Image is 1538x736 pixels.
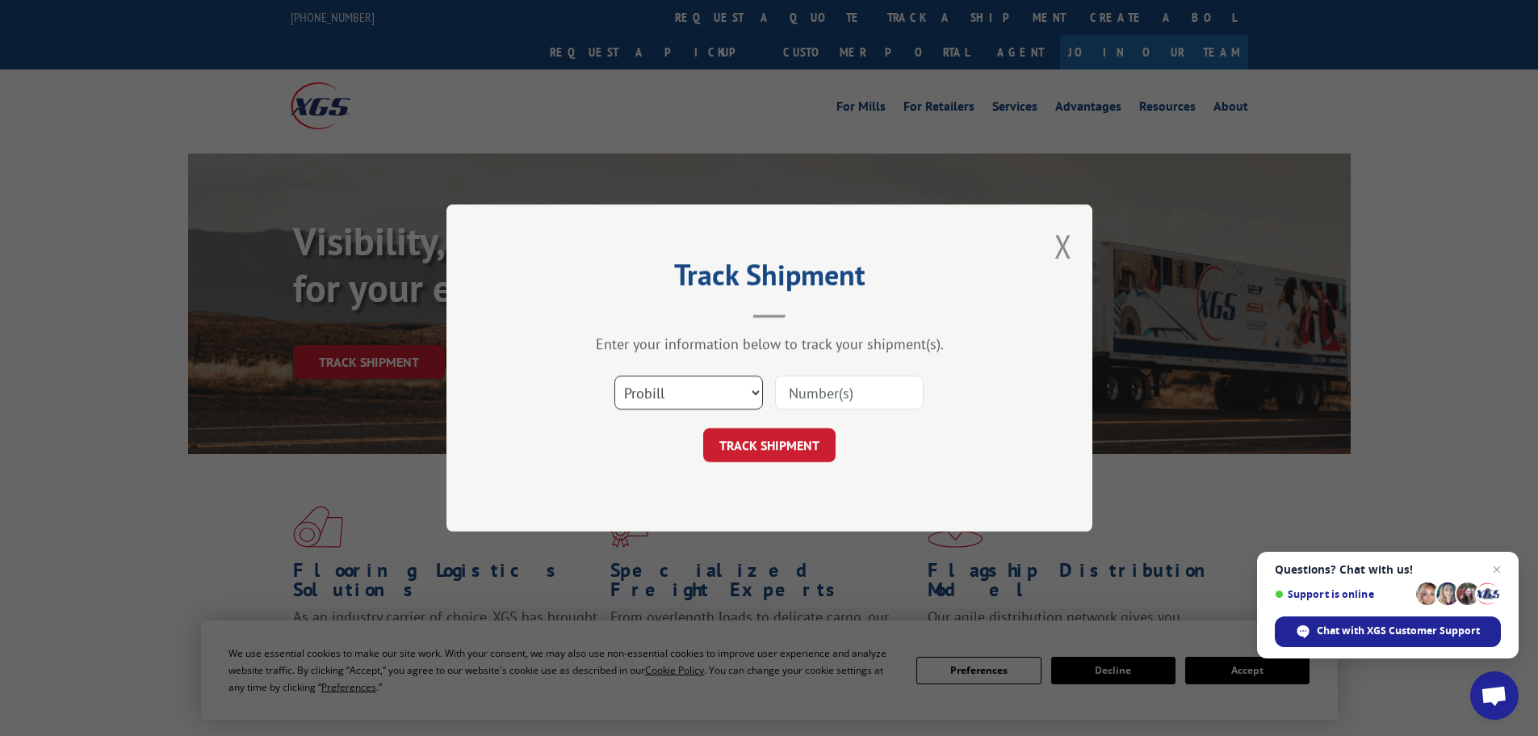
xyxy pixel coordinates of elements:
[1470,671,1519,720] div: Open chat
[1275,616,1501,647] div: Chat with XGS Customer Support
[1275,588,1410,600] span: Support is online
[703,428,836,462] button: TRACK SHIPMENT
[1317,624,1480,638] span: Chat with XGS Customer Support
[1487,560,1507,579] span: Close chat
[1275,563,1501,576] span: Questions? Chat with us!
[775,376,924,410] input: Number(s)
[1054,225,1072,267] button: Close modal
[527,334,1012,353] div: Enter your information below to track your shipment(s).
[527,263,1012,294] h2: Track Shipment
